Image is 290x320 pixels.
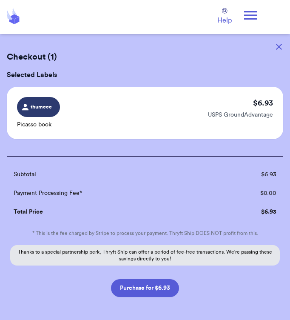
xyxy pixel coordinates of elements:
[210,184,283,203] td: $ 0.00
[253,97,273,109] p: $ 6.93
[210,165,283,184] td: $ 6.93
[208,111,273,119] p: USPS GroundAdvantage
[111,279,179,297] button: Purchase for $6.93
[7,70,283,80] h3: Selected Labels
[210,203,283,221] td: $ 6.93
[7,184,210,203] td: Payment Processing Fee*
[217,8,232,26] a: Help
[7,203,210,221] td: Total Price
[31,103,52,111] span: thumeee
[7,51,283,63] h2: Checkout ( 1 )
[10,245,280,266] p: Thanks to a special partnership perk, Thryft Ship can offer a period of fee-free transactions. We...
[7,165,210,184] td: Subtotal
[7,230,283,237] p: * This is the fee charged by Stripe to process your payment. Thryft Ship DOES NOT profit from this.
[217,15,232,26] span: Help
[17,120,60,129] p: Picasso book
